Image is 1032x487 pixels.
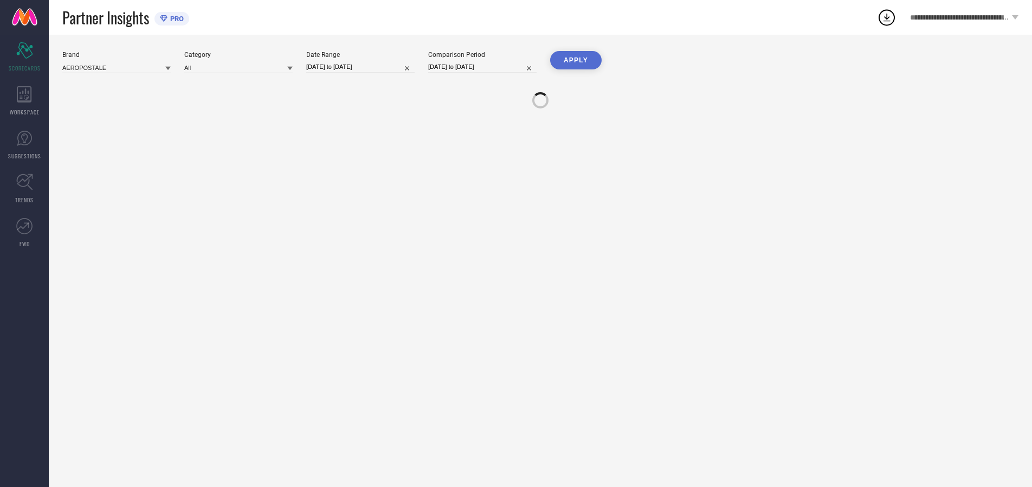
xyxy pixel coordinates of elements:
div: Category [184,51,293,59]
span: SUGGESTIONS [8,152,41,160]
input: Select comparison period [428,61,537,73]
span: FWD [20,240,30,248]
span: WORKSPACE [10,108,40,116]
button: APPLY [550,51,602,69]
span: SCORECARDS [9,64,41,72]
input: Select date range [306,61,415,73]
span: TRENDS [15,196,34,204]
div: Date Range [306,51,415,59]
div: Brand [62,51,171,59]
div: Open download list [877,8,896,27]
span: Partner Insights [62,7,149,29]
div: Comparison Period [428,51,537,59]
span: PRO [167,15,184,23]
